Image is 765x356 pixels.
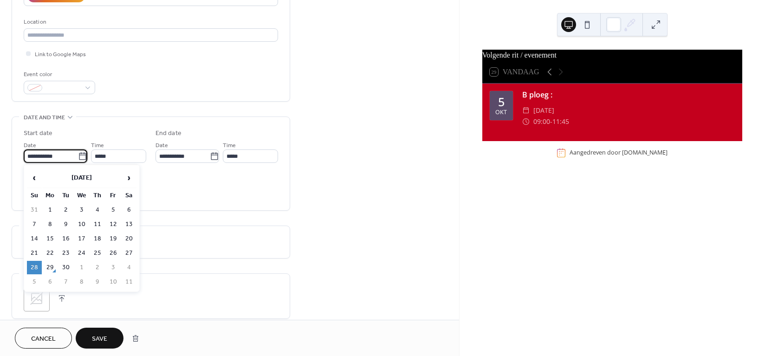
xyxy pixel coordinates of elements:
span: Cancel [31,334,56,344]
td: 11 [90,218,105,231]
div: okt [495,110,507,116]
div: Start date [24,129,52,138]
td: 1 [74,261,89,274]
div: B ploeg : [522,89,735,100]
div: Event color [24,70,93,79]
th: Tu [58,189,73,202]
td: 30 [58,261,73,274]
th: Th [90,189,105,202]
th: Mo [43,189,58,202]
div: Aangedreven door [570,149,668,157]
span: Date [24,141,36,150]
td: 9 [90,275,105,289]
span: Link to Google Maps [35,50,86,59]
div: Location [24,17,276,27]
span: ‹ [27,168,41,187]
span: Time [223,141,236,150]
th: Sa [122,189,136,202]
td: 2 [58,203,73,217]
div: ​ [522,105,530,116]
td: 14 [27,232,42,246]
td: 11 [122,275,136,289]
div: 5 [498,96,505,108]
td: 27 [122,246,136,260]
td: 17 [74,232,89,246]
td: 9 [58,218,73,231]
td: 8 [74,275,89,289]
td: 1 [43,203,58,217]
td: 28 [27,261,42,274]
td: 12 [106,218,121,231]
td: 23 [58,246,73,260]
span: Date [156,141,168,150]
td: 24 [74,246,89,260]
td: 3 [74,203,89,217]
td: 22 [43,246,58,260]
td: 5 [27,275,42,289]
td: 10 [74,218,89,231]
span: › [122,168,136,187]
span: Date and time [24,113,65,123]
a: [DOMAIN_NAME] [622,149,668,157]
div: End date [156,129,182,138]
div: Volgende rit / evenement [482,50,742,61]
td: 26 [106,246,121,260]
td: 6 [122,203,136,217]
span: - [550,116,552,127]
td: 29 [43,261,58,274]
td: 6 [43,275,58,289]
td: 25 [90,246,105,260]
td: 7 [58,275,73,289]
td: 15 [43,232,58,246]
button: Save [76,328,123,349]
td: 4 [122,261,136,274]
td: 2 [90,261,105,274]
th: [DATE] [43,168,121,188]
div: ​ [522,116,530,127]
td: 18 [90,232,105,246]
td: 4 [90,203,105,217]
span: [DATE] [533,105,554,116]
td: 10 [106,275,121,289]
td: 7 [27,218,42,231]
td: 19 [106,232,121,246]
span: Save [92,334,107,344]
td: 5 [106,203,121,217]
span: 09:00 [533,116,550,127]
td: 16 [58,232,73,246]
div: ; [24,285,50,311]
th: Su [27,189,42,202]
td: 13 [122,218,136,231]
th: We [74,189,89,202]
th: Fr [106,189,121,202]
td: 8 [43,218,58,231]
button: Cancel [15,328,72,349]
td: 3 [106,261,121,274]
span: 11:45 [552,116,569,127]
td: 20 [122,232,136,246]
td: 31 [27,203,42,217]
span: Time [91,141,104,150]
td: 21 [27,246,42,260]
